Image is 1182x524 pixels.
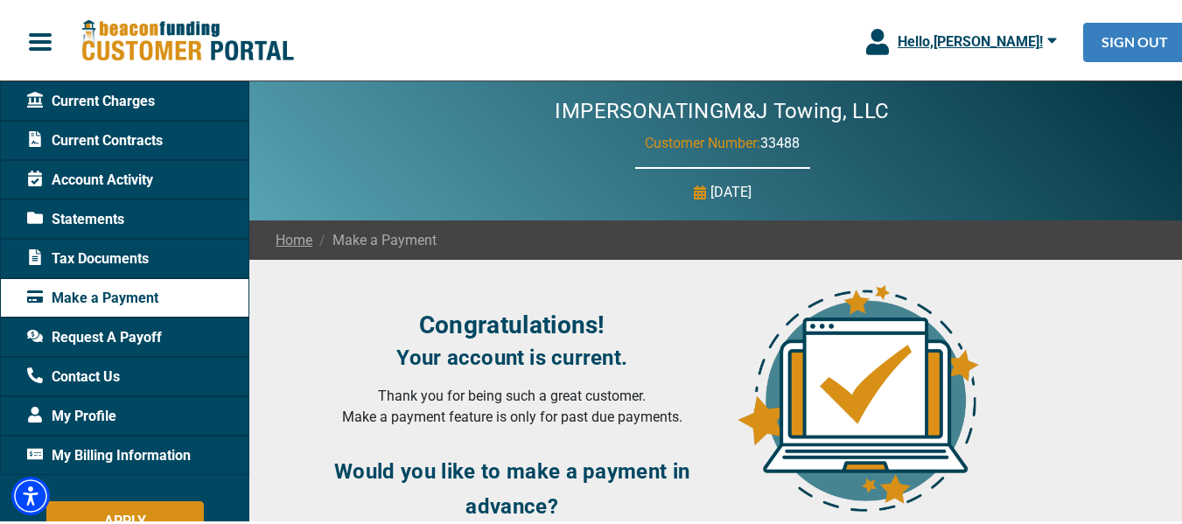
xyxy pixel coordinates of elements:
h4: Your account is current. [312,340,712,370]
img: Beacon Funding Customer Portal Logo [80,17,294,61]
img: account-upto-date.png [733,279,982,509]
span: Current Contracts [27,128,163,149]
span: My Profile [27,403,116,424]
span: Statements [27,206,124,227]
div: Accessibility Menu [11,474,50,513]
h3: Congratulations! [312,305,712,340]
h2: IMPERSONATING M&J Towing, LLC [502,96,941,122]
span: Hello, [PERSON_NAME] ! [898,31,1043,47]
span: 33488 [760,132,800,149]
span: Request A Payoff [27,325,162,346]
span: Make a Payment [312,227,437,248]
span: My Billing Information [27,443,191,464]
span: Customer Number: [645,132,760,149]
a: Home [276,227,312,248]
span: Current Charges [27,88,155,109]
p: Thank you for being such a great customer. Make a payment feature is only for past due payments. [312,383,712,425]
p: [DATE] [710,179,752,200]
span: Contact Us [27,364,120,385]
span: Make a Payment [27,285,158,306]
span: Tax Documents [27,246,149,267]
span: Account Activity [27,167,153,188]
h3: Would you like to make a payment in advance? [312,451,712,521]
